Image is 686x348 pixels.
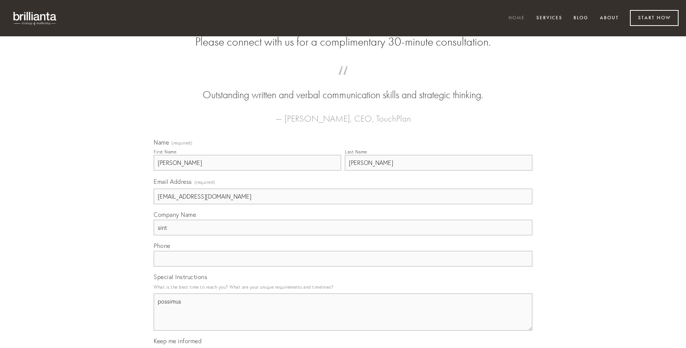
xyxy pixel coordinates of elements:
[154,282,532,292] p: What is the best time to reach you? What are your unique requirements and timelines?
[166,73,520,102] blockquote: Outstanding written and verbal communication skills and strategic thinking.
[569,12,593,24] a: Blog
[154,139,169,146] span: Name
[195,177,215,187] span: (required)
[154,337,202,345] span: Keep me informed
[630,10,679,26] a: Start Now
[154,178,192,185] span: Email Address
[166,102,520,126] figcaption: — [PERSON_NAME], CEO, TouchPlan
[166,73,520,88] span: “
[154,211,196,218] span: Company Name
[595,12,624,24] a: About
[171,141,192,145] span: (required)
[154,149,176,155] div: First Name
[154,35,532,49] h2: Please connect with us for a complimentary 30-minute consultation.
[532,12,567,24] a: Services
[7,7,63,29] img: brillianta - research, strategy, marketing
[154,294,532,331] textarea: possimus
[154,273,207,281] span: Special Instructions
[154,242,170,249] span: Phone
[504,12,530,24] a: Home
[345,149,367,155] div: Last Name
